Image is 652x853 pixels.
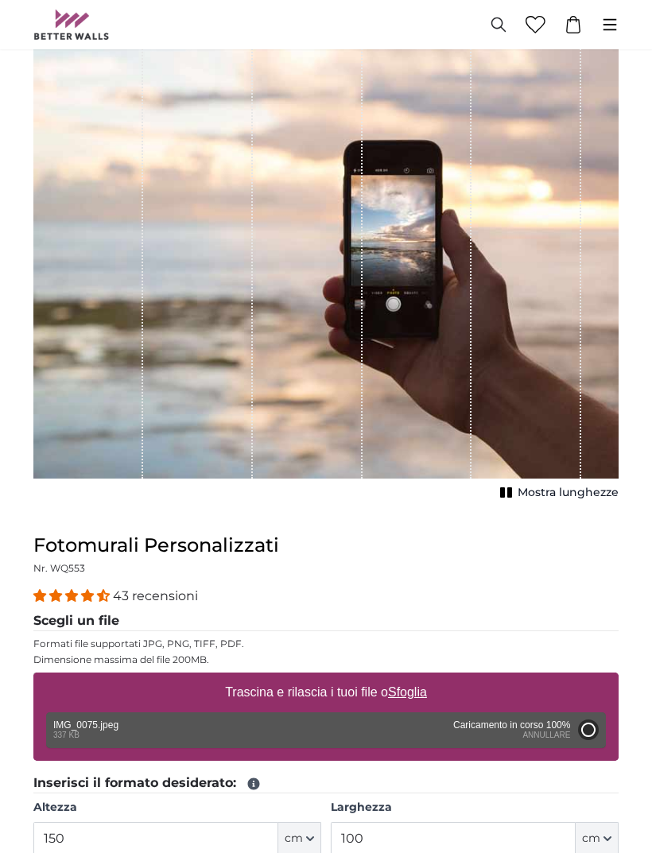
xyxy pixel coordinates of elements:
legend: Scegli un file [33,611,619,631]
span: Nr. WQ553 [33,562,85,574]
u: Sfoglia [388,685,427,699]
span: 4.40 stars [33,588,113,603]
div: 1 of 1 [33,40,619,504]
img: Betterwalls [33,10,110,40]
span: cm [285,831,303,847]
p: Dimensione massima del file 200MB. [33,653,619,666]
h1: Fotomurali Personalizzati [33,533,619,558]
label: Trascina e rilascia i tuoi file o [219,677,433,708]
button: Mostra lunghezze [495,482,619,504]
label: Altezza [33,800,321,816]
span: Mostra lunghezze [518,485,619,501]
span: 43 recensioni [113,588,198,603]
span: cm [582,831,600,847]
p: Formati file supportati JPG, PNG, TIFF, PDF. [33,638,619,650]
legend: Inserisci il formato desiderato: [33,774,619,793]
label: Larghezza [331,800,619,816]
